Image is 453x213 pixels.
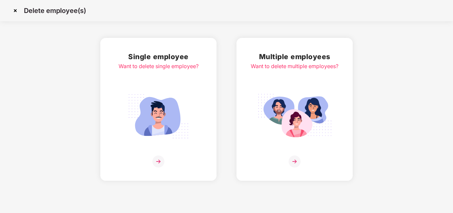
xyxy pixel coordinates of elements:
[119,62,199,70] div: Want to delete single employee?
[119,51,199,62] h2: Single employee
[289,156,301,167] img: svg+xml;base64,PHN2ZyB4bWxucz0iaHR0cDovL3d3dy53My5vcmcvMjAwMC9zdmciIHdpZHRoPSIzNiIgaGVpZ2h0PSIzNi...
[152,156,164,167] img: svg+xml;base64,PHN2ZyB4bWxucz0iaHR0cDovL3d3dy53My5vcmcvMjAwMC9zdmciIHdpZHRoPSIzNiIgaGVpZ2h0PSIzNi...
[121,90,196,142] img: svg+xml;base64,PHN2ZyB4bWxucz0iaHR0cDovL3d3dy53My5vcmcvMjAwMC9zdmciIGlkPSJTaW5nbGVfZW1wbG95ZWUiIH...
[251,62,338,70] div: Want to delete multiple employees?
[257,90,332,142] img: svg+xml;base64,PHN2ZyB4bWxucz0iaHR0cDovL3d3dy53My5vcmcvMjAwMC9zdmciIGlkPSJNdWx0aXBsZV9lbXBsb3llZS...
[24,7,86,15] p: Delete employee(s)
[251,51,338,62] h2: Multiple employees
[10,5,21,16] img: svg+xml;base64,PHN2ZyBpZD0iQ3Jvc3MtMzJ4MzIiIHhtbG5zPSJodHRwOi8vd3d3LnczLm9yZy8yMDAwL3N2ZyIgd2lkdG...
